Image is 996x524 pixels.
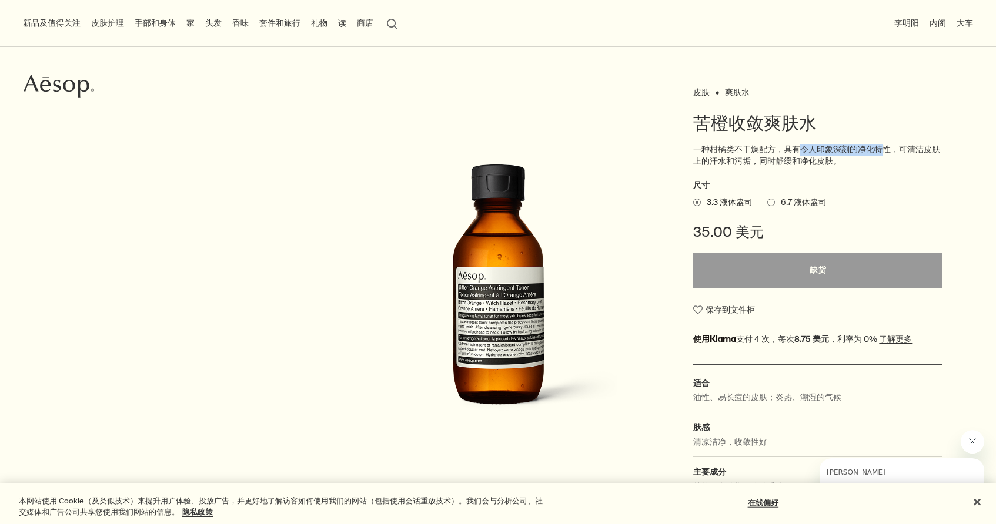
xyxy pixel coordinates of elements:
font: 尺寸 [693,180,710,190]
iframe: 关闭来自 Aesop 的消息 [961,430,984,454]
font: 礼物 [311,18,327,28]
font: 读 [338,18,346,28]
a: 手部和身体 [132,15,178,31]
button: 李明阳 [892,15,921,31]
font: 苦橙、金缕梅、迷迭香叶 [693,481,784,492]
font: 隐私政策 [182,507,213,517]
font: 清凉洁净，收敛性好 [693,436,767,447]
div: 伊索说“我们的顾问现在可以提供个性化的产品建议。”。打开消息传送窗口以继续对话。 [791,430,984,512]
font: 一种柑橘类不干燥配方，具有令人印象深刻的净化特性，可清洁皮肤上的汗水和污垢，同时舒缓和净化皮肤。 [693,144,940,166]
font: 在线偏好 [748,498,779,508]
a: 头发 [203,15,224,31]
font: 香味 [232,18,249,28]
button: 新品及值得关注 [21,15,83,31]
font: 套件和旅行 [259,18,300,28]
font: 皮肤护理 [91,18,124,28]
button: 缺货 - 35.00 美元 [693,253,942,288]
a: 香味 [230,15,251,31]
font: 主要成分 [693,466,726,477]
font: 本网站使用 Cookie（及类似技术）来提升用户体验、投放广告，并更好地了解访客如何使用我们的网站（包括使用会话重放技术）。我们会与分析公司、社交媒体和广告公司共享您使用我们网站的信息。 [19,496,543,518]
font: 手部和身体 [135,18,176,28]
font: 适合 [693,378,710,388]
font: 35.00 美元 [693,223,764,241]
font: 苦橙收敛爽肤水 [693,112,817,135]
font: 肤感 [693,422,710,432]
font: 6.7 液体盎司 [781,197,827,207]
a: 礼物 [309,15,330,31]
a: 套件和旅行 [257,15,303,31]
button: 商店 [355,15,376,31]
font: 皮肤 [693,87,710,98]
a: 皮肤 [693,87,710,93]
button: 在线偏好设置，打开偏好设置中心对话框 [726,491,800,515]
a: 家 [184,15,197,31]
img: 琥珀色玻璃瓶装苦橙收敛爽肤水 [369,164,627,427]
font: 家 [186,18,195,28]
font: 内阁 [930,18,946,28]
font: 3.3 液体盎司 [707,197,753,207]
button: 保存到文件柜 [693,300,755,321]
a: 皮肤护理 [89,15,126,31]
a: Aesop [21,72,97,104]
a: 读 [336,15,349,31]
button: 打开搜索 [382,12,403,34]
iframe: 消息来自伊索 [820,458,984,512]
font: 头发 [205,18,222,28]
button: 大车 [954,15,975,31]
a: 内阁 [927,15,948,31]
button: 关闭 [964,489,990,515]
a: 爽肤水 [725,87,750,93]
font: 油性、易长痘的皮肤；炎热、潮湿的气候 [693,392,841,402]
svg: Aesop [24,75,94,98]
font: 爽肤水 [725,87,750,98]
a: 有关您的隐私的更多信息，在新标签页中打开 [182,507,213,517]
